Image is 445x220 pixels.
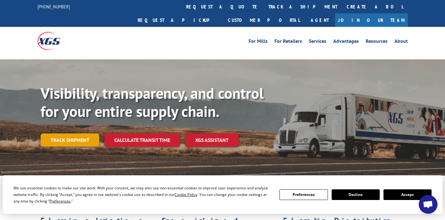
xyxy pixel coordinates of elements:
a: For Mills [249,39,268,46]
a: Advantages [333,39,359,46]
button: Decline [332,189,380,200]
a: Customer Portal [223,13,304,27]
span: Cookie Policy [175,192,197,197]
a: Calculate transit time [104,133,180,147]
a: Services [309,39,326,46]
b: Visibility, transparency, and control for your entire supply chain. [41,83,264,121]
button: Preferences [279,189,328,200]
span: Preferences [49,198,71,204]
a: Resources [366,39,388,46]
a: [PHONE_NUMBER] [37,3,70,10]
a: Request a pickup [133,13,223,27]
a: For Retailers [274,39,302,46]
button: Accept [383,189,432,200]
div: Open chat [419,195,438,214]
a: XGS ASSISTANT [185,133,239,147]
a: About [394,39,408,46]
a: Join Our Team [335,13,408,27]
a: Track shipment [41,133,99,147]
div: Cookie Consent Prompt [3,175,443,214]
div: We use essential cookies to make our site work. With your consent, we may also use non-essential ... [13,185,272,204]
a: Agent [304,13,335,27]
